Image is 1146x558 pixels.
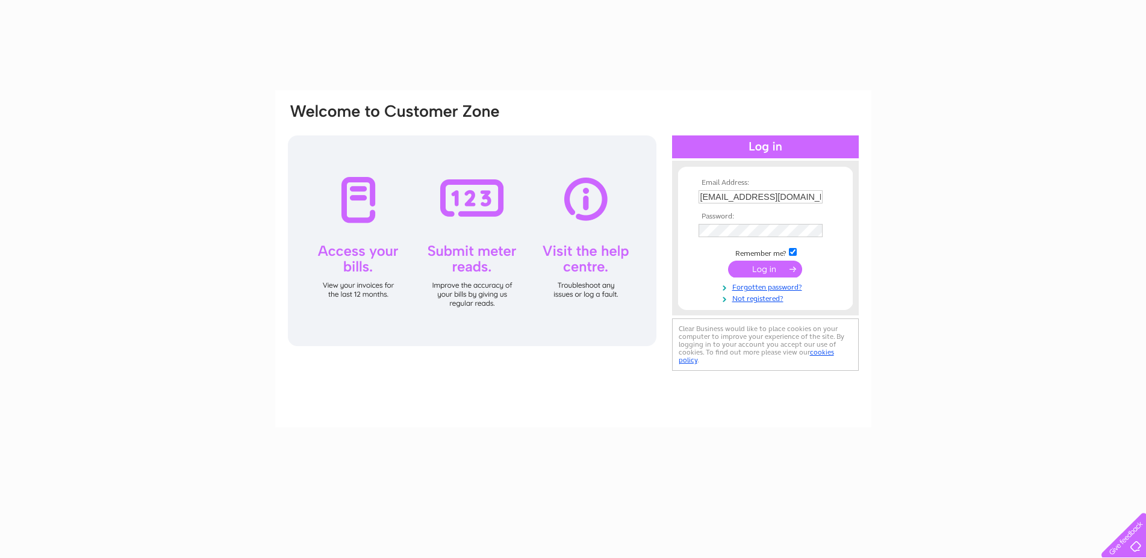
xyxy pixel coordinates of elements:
a: Forgotten password? [699,281,835,292]
td: Remember me? [696,246,835,258]
a: Not registered? [699,292,835,303]
input: Submit [728,261,802,277]
a: cookies policy [679,348,834,364]
th: Email Address: [696,179,835,187]
div: Clear Business would like to place cookies on your computer to improve your experience of the sit... [672,318,859,371]
th: Password: [696,212,835,221]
